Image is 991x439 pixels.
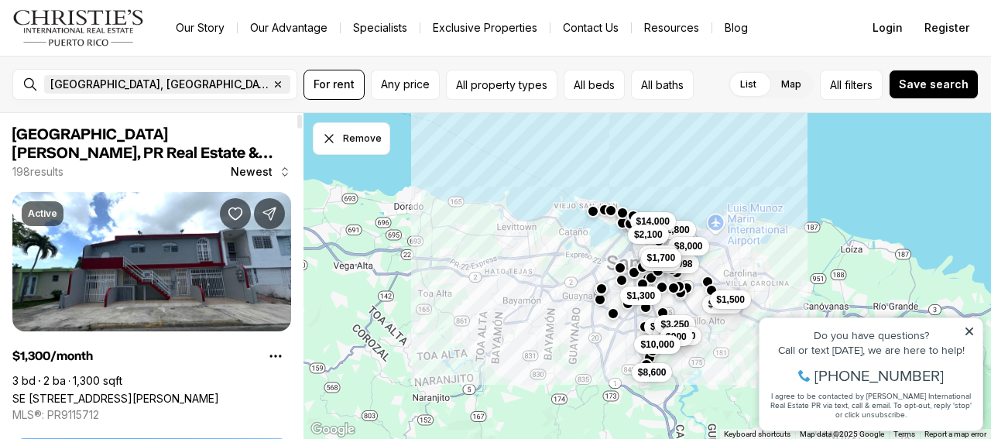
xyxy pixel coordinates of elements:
[889,70,979,99] button: Save search
[664,258,693,270] span: $1,998
[28,207,57,220] p: Active
[63,73,193,88] span: [PHONE_NUMBER]
[12,166,63,178] p: 198 results
[639,245,680,264] button: $1,800
[12,9,145,46] img: logo
[660,318,689,331] span: $3,250
[845,77,873,93] span: filters
[655,221,696,239] button: $2,800
[644,317,685,336] button: $1,350
[632,17,712,39] a: Resources
[313,122,390,155] button: Dismiss drawing
[550,17,631,39] button: Contact Us
[708,298,737,310] span: $7,725
[50,78,269,91] span: [GEOGRAPHIC_DATA], [GEOGRAPHIC_DATA], [GEOGRAPHIC_DATA]
[634,228,663,241] span: $2,100
[710,290,751,309] button: $1,500
[899,78,969,91] span: Save search
[636,215,670,228] span: $14,000
[620,286,661,305] button: $1,300
[220,198,251,229] button: Save Property: SE 981 1 St. REPARTO METROPOLITANO #APT #1
[564,70,625,100] button: All beds
[863,12,912,43] button: Login
[647,252,676,264] span: $1,700
[630,212,676,231] button: $14,000
[820,70,883,100] button: Allfilters
[314,78,355,91] span: For rent
[238,17,340,39] a: Our Advantage
[231,166,273,178] span: Newest
[446,70,557,100] button: All property types
[716,293,745,306] span: $1,500
[260,341,291,372] button: Property options
[712,17,760,39] a: Blog
[632,363,673,382] button: $8,600
[640,338,674,351] span: $10,000
[371,70,440,100] button: Any price
[163,17,237,39] a: Our Story
[830,77,842,93] span: All
[628,225,669,244] button: $2,100
[728,70,769,98] label: List
[641,249,682,267] button: $1,700
[12,127,273,180] span: [GEOGRAPHIC_DATA][PERSON_NAME], PR Real Estate & Homes for Rent
[303,70,365,100] button: For rent
[668,237,709,256] button: $8,000
[661,224,690,236] span: $2,800
[19,95,221,125] span: I agree to be contacted by [PERSON_NAME] International Real Estate PR via text, call & email. To ...
[12,392,219,405] a: SE 981 1 St. REPARTO METROPOLITANO #APT #1, SAN JUAN PR, 00901
[666,331,687,343] span: $900
[254,198,285,229] button: Share Property
[702,295,743,314] button: $7,725
[653,325,694,344] button: $1,850
[638,366,667,379] span: $8,600
[631,70,694,100] button: All baths
[654,315,695,334] button: $3,250
[645,249,674,261] span: $1,800
[660,328,693,346] button: $900
[769,70,814,98] label: Map
[873,22,903,34] span: Login
[915,12,979,43] button: Register
[634,335,680,354] button: $10,000
[221,156,300,187] button: Newest
[640,252,681,271] button: $4,500
[16,50,224,60] div: Call or text [DATE], we are here to help!
[650,321,679,333] span: $1,350
[924,22,969,34] span: Register
[626,290,655,302] span: $1,300
[420,17,550,39] a: Exclusive Properties
[674,240,703,252] span: $8,000
[381,78,430,91] span: Any price
[341,17,420,39] a: Specialists
[16,35,224,46] div: Do you have questions?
